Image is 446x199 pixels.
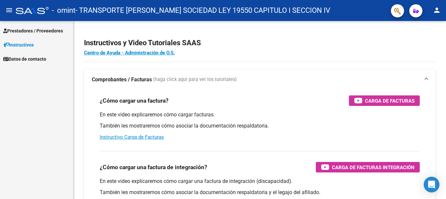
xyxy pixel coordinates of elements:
p: En este video explicaremos cómo cargar facturas. [100,111,420,118]
a: Instructivo Carga de Facturas [100,134,164,140]
span: - TRANSPORTE [PERSON_NAME] SOCIEDAD LEY 19550 CAPITULO I SECCION IV [75,3,330,18]
span: Carga de Facturas Integración [332,163,415,171]
mat-expansion-panel-header: Comprobantes / Facturas (haga click aquí para ver los tutoriales) [84,69,436,90]
h3: ¿Cómo cargar una factura de integración? [100,163,207,172]
div: Open Intercom Messenger [424,177,439,192]
button: Carga de Facturas Integración [316,162,420,172]
button: Carga de Facturas [349,95,420,106]
span: Carga de Facturas [365,97,415,105]
p: También les mostraremos cómo asociar la documentación respaldatoria. [100,122,420,129]
p: En este video explicaremos cómo cargar una factura de integración (discapacidad). [100,178,420,185]
mat-icon: menu [5,6,13,14]
span: - omint [52,3,75,18]
span: Datos de contacto [3,55,46,63]
strong: Comprobantes / Facturas [92,76,152,83]
span: Instructivos [3,41,34,49]
mat-icon: person [433,6,441,14]
p: También les mostraremos cómo asociar la documentación respaldatoria y el legajo del afiliado. [100,189,420,196]
a: Centro de Ayuda - Administración de O.S. [84,50,175,56]
span: Prestadores / Proveedores [3,27,63,34]
h3: ¿Cómo cargar una factura? [100,96,169,105]
h2: Instructivos y Video Tutoriales SAAS [84,37,436,49]
span: (haga click aquí para ver los tutoriales) [153,76,237,83]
